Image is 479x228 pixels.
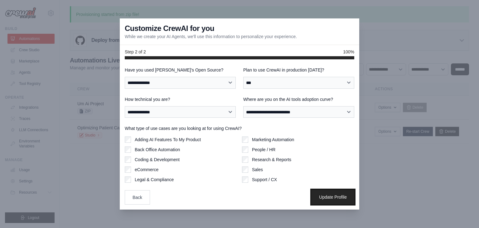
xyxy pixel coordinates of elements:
p: While we create your AI Agents, we'll use this information to personalize your experience. [125,33,297,40]
label: eCommerce [135,166,158,173]
label: How technical you are? [125,96,236,102]
label: Plan to use CrewAI in production [DATE]? [243,67,354,73]
label: Adding AI Features To My Product [135,136,201,143]
label: Support / CX [252,176,277,183]
label: Coding & Development [135,156,180,163]
span: Step 2 of 2 [125,49,146,55]
h3: Customize CrewAI for you [125,23,214,33]
label: Research & Reports [252,156,291,163]
label: Where are you on the AI tools adoption curve? [243,96,354,102]
label: Back Office Automation [135,146,180,153]
button: Update Profile [312,190,354,204]
label: What type of use cases are you looking at for using CrewAI? [125,125,354,131]
label: Marketing Automation [252,136,294,143]
button: Back [125,190,150,205]
label: Legal & Compliance [135,176,174,183]
label: Have you used [PERSON_NAME]'s Open Source? [125,67,236,73]
label: Sales [252,166,263,173]
span: 100% [343,49,354,55]
label: People / HR [252,146,275,153]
